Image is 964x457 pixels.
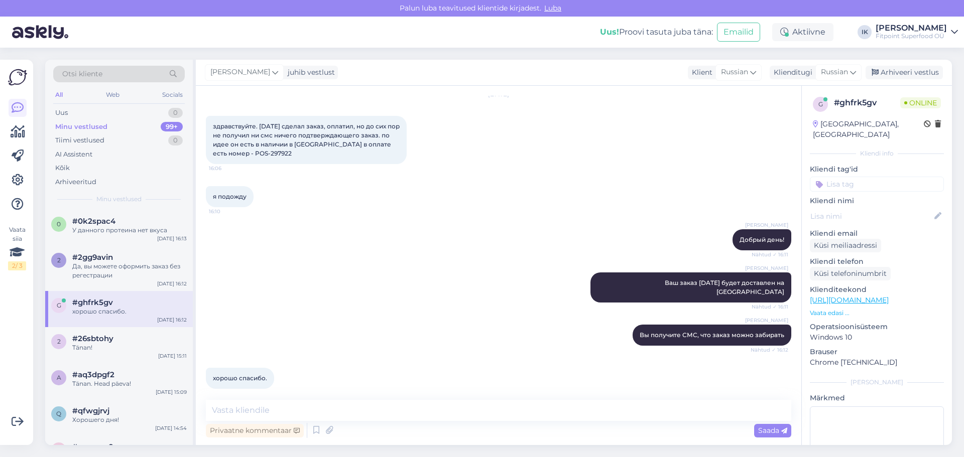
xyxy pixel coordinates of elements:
[810,177,944,192] input: Lisa tag
[55,149,92,160] div: AI Assistent
[8,68,27,87] img: Askly Logo
[210,67,270,78] span: [PERSON_NAME]
[834,97,900,109] div: # ghfrk5gv
[758,426,787,435] span: Saada
[813,119,924,140] div: [GEOGRAPHIC_DATA], [GEOGRAPHIC_DATA]
[158,352,187,360] div: [DATE] 15:11
[57,220,61,228] span: 0
[810,378,944,387] div: [PERSON_NAME]
[157,235,187,242] div: [DATE] 16:13
[818,100,823,108] span: g
[56,410,61,417] span: q
[209,389,247,397] span: 16:12
[156,388,187,396] div: [DATE] 15:09
[810,284,944,295] p: Klienditeekond
[72,334,113,343] span: #26sbtohy
[810,239,881,252] div: Küsi meiliaadressi
[600,26,713,38] div: Proovi tasuta juba täna:
[213,122,401,157] span: здравствуйте. [DATE] сделал заказ, оплатил, но до сих пор не получил ни смс ничего подтверждающег...
[168,108,183,118] div: 0
[72,379,187,388] div: Tänan. Head päeva!
[72,415,187,424] div: Хорошего дня!
[161,122,183,132] div: 99+
[57,301,61,309] span: g
[213,193,247,200] span: я подожду
[72,217,115,226] span: #0k2spac4
[810,164,944,175] p: Kliendi tag'id
[745,317,788,324] span: [PERSON_NAME]
[72,343,187,352] div: Tänan!
[541,4,564,13] span: Luba
[55,122,107,132] div: Minu vestlused
[810,211,932,222] input: Lisa nimi
[57,374,61,381] span: a
[55,163,70,173] div: Kõik
[866,66,943,79] div: Arhiveeri vestlus
[740,236,784,243] span: Добрый день!
[168,135,183,145] div: 0
[72,298,113,307] span: #ghfrk5gv
[209,208,247,215] span: 16:10
[810,347,944,357] p: Brauser
[284,67,335,78] div: juhib vestlust
[772,23,833,41] div: Aktiivne
[62,69,102,79] span: Otsi kliente
[8,261,26,270] div: 2 / 3
[55,177,96,187] div: Arhiveeritud
[810,332,944,343] p: Windows 10
[104,88,122,101] div: Web
[810,309,944,318] p: Vaata edasi ...
[160,88,185,101] div: Socials
[213,374,267,382] span: хорошо спасибо.
[810,267,891,280] div: Küsi telefoninumbrit
[876,24,947,32] div: [PERSON_NAME]
[8,225,26,270] div: Vaata siia
[810,295,889,304] a: [URL][DOMAIN_NAME]
[72,253,113,262] span: #2gg9avin
[751,303,788,311] span: Nähtud ✓ 16:11
[155,424,187,432] div: [DATE] 14:54
[57,256,61,264] span: 2
[209,165,247,172] span: 16:06
[72,406,109,415] span: #qfwgjrvj
[688,67,712,78] div: Klient
[157,280,187,287] div: [DATE] 16:12
[876,24,958,40] a: [PERSON_NAME]Fitpoint Superfood OÜ
[876,32,947,40] div: Fitpoint Superfood OÜ
[770,67,812,78] div: Klienditugi
[810,357,944,368] p: Chrome [TECHNICAL_ID]
[810,196,944,206] p: Kliendi nimi
[810,322,944,332] p: Operatsioonisüsteem
[55,135,104,145] div: Tiimi vestlused
[858,25,872,39] div: IK
[640,331,784,339] span: Вы получите СМС, что заказ можно забирать
[721,67,748,78] span: Russian
[96,195,142,204] span: Minu vestlused
[751,346,788,354] span: Nähtud ✓ 16:12
[157,316,187,324] div: [DATE] 16:12
[745,221,788,229] span: [PERSON_NAME]
[600,27,619,37] b: Uus!
[72,226,187,235] div: У данного протеина нет вкуса
[717,23,760,42] button: Emailid
[665,279,786,295] span: Ваш заказ [DATE] будет доставлен на [GEOGRAPHIC_DATA]
[751,251,788,258] span: Nähtud ✓ 16:11
[53,88,65,101] div: All
[810,228,944,239] p: Kliendi email
[72,262,187,280] div: Да, вы можете оформить заказ без регестрации
[72,442,113,451] span: #secruan8
[810,256,944,267] p: Kliendi telefon
[72,307,187,316] div: хорошо спасибо.
[745,264,788,272] span: [PERSON_NAME]
[900,97,941,108] span: Online
[206,424,304,437] div: Privaatne kommentaar
[72,370,114,379] span: #aq3dpgf2
[810,149,944,158] div: Kliendi info
[57,338,61,345] span: 2
[821,67,848,78] span: Russian
[55,108,68,118] div: Uus
[810,393,944,403] p: Märkmed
